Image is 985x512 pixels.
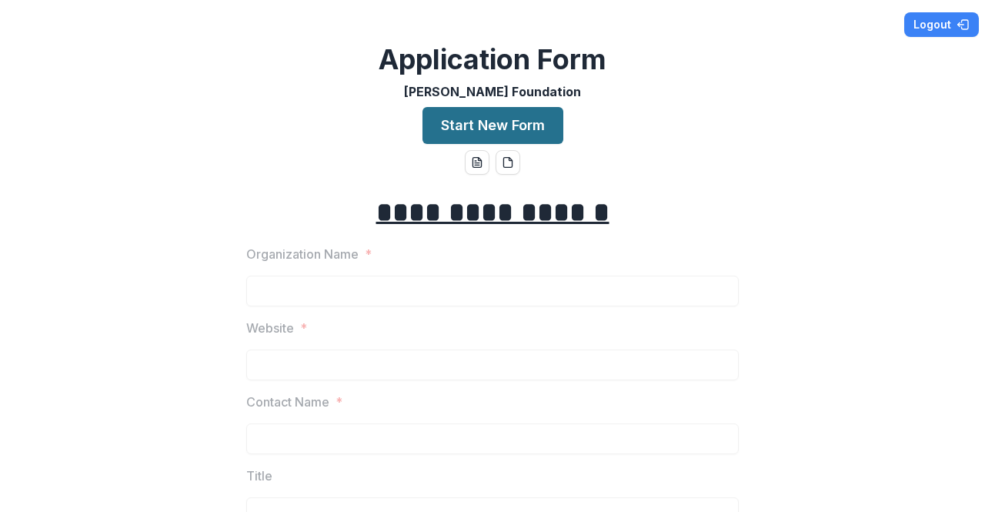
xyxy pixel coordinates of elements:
p: [PERSON_NAME] Foundation [404,82,581,101]
h2: Application Form [379,43,606,76]
button: pdf-download [496,150,520,175]
p: Title [246,467,272,485]
p: Contact Name [246,393,329,411]
button: Logout [904,12,979,37]
button: Start New Form [422,107,563,144]
p: Website [246,319,294,337]
button: word-download [465,150,489,175]
p: Organization Name [246,245,359,263]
